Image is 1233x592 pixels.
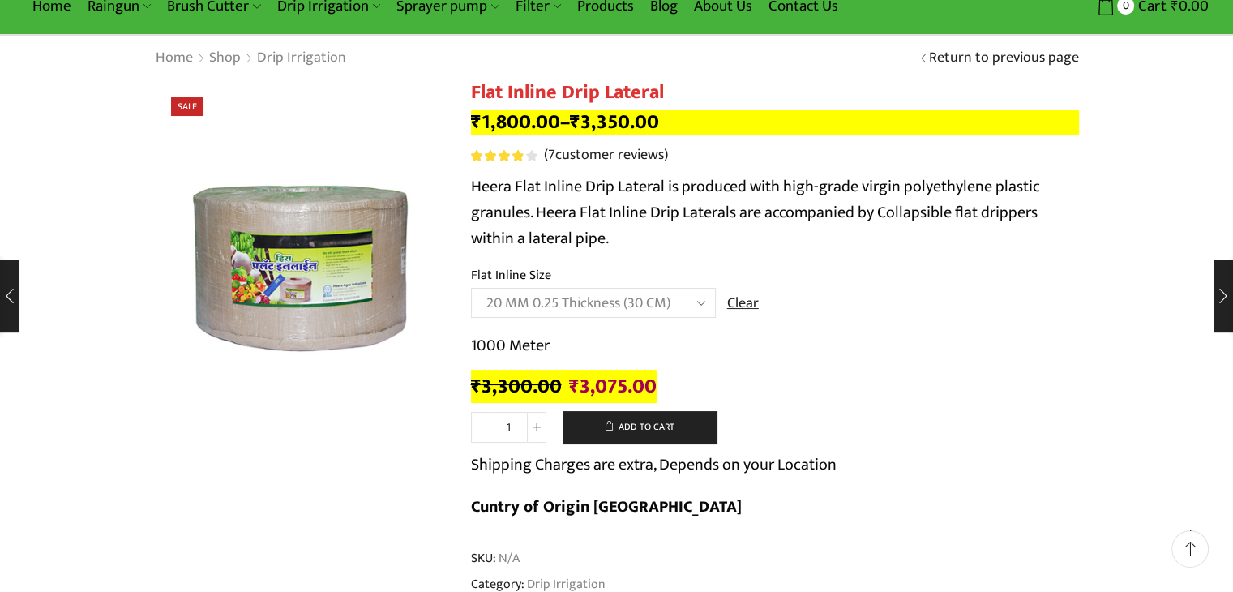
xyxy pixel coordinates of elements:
bdi: 3,350.00 [570,105,659,139]
nav: Breadcrumb [155,48,347,69]
p: Shipping Charges are extra, Depends on your Location [471,452,837,478]
p: Heera Flat Inline Drip Lateral is produced with high-grade virgin polyethylene plastic granules. ... [471,174,1079,251]
span: ₹ [471,370,482,403]
a: Home [155,48,194,69]
b: Cuntry of Origin [GEOGRAPHIC_DATA] [471,493,742,521]
span: ₹ [569,370,580,403]
h1: Flat Inline Drip Lateral [471,81,1079,105]
span: 7 [548,143,555,167]
a: (7customer reviews) [544,145,668,166]
bdi: 1,800.00 [471,105,560,139]
span: N/A [496,549,520,568]
span: ₹ [471,105,482,139]
a: Shop [208,48,242,69]
span: Rated out of 5 based on customer ratings [471,150,524,161]
span: ₹ [570,105,580,139]
span: Sale [171,97,203,116]
button: Add to cart [563,411,717,444]
bdi: 3,300.00 [471,370,562,403]
p: – [471,110,1079,135]
a: Clear options [727,294,759,315]
a: Return to previous page [929,48,1079,69]
span: SKU: [471,549,1079,568]
span: 7 [471,150,540,161]
div: Rated 4.00 out of 5 [471,150,537,161]
input: Product quantity [490,412,527,443]
bdi: 3,075.00 [569,370,657,403]
p: 1000 Meter [471,332,1079,358]
label: Flat Inline Size [471,266,551,285]
a: Drip Irrigation [256,48,347,69]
